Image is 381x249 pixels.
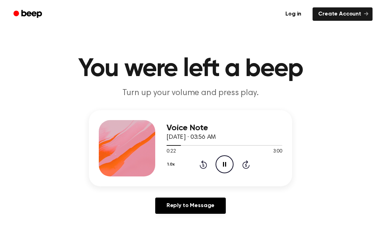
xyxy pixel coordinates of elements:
button: 1.0x [167,158,177,170]
a: Log in [278,6,308,22]
a: Create Account [313,7,373,21]
h3: Voice Note [167,123,282,133]
span: 0:22 [167,148,176,155]
a: Beep [8,7,48,21]
h1: You were left a beep [10,56,371,82]
a: Reply to Message [155,198,226,214]
p: Turn up your volume and press play. [55,87,326,99]
span: 3:00 [273,148,282,155]
span: [DATE] · 03:56 AM [167,134,216,141]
